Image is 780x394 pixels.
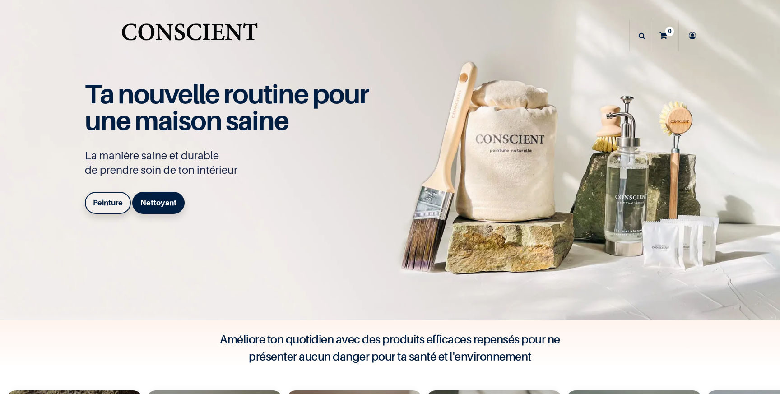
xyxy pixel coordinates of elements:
p: La manière saine et durable de prendre soin de ton intérieur [85,148,378,177]
b: Peinture [93,198,123,207]
a: 0 [653,20,678,51]
img: Conscient [120,18,259,54]
span: Ta nouvelle routine pour une maison saine [85,78,368,136]
iframe: Tidio Chat [734,336,776,378]
a: Logo of Conscient [120,18,259,54]
sup: 0 [665,27,674,36]
h4: Améliore ton quotidien avec des produits efficaces repensés pour ne présenter aucun danger pour t... [209,331,571,365]
a: Nettoyant [132,192,185,213]
b: Nettoyant [140,198,176,207]
a: Peinture [85,192,131,213]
